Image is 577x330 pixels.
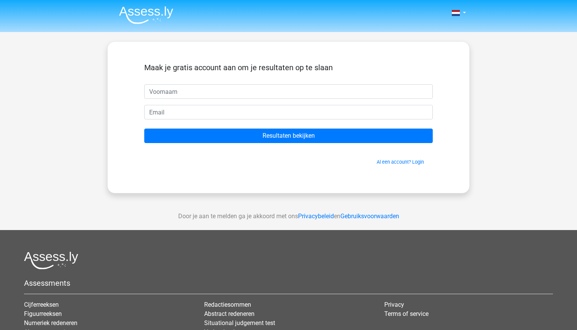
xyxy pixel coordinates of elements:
a: Abstract redeneren [204,310,255,317]
a: Figuurreeksen [24,310,62,317]
input: Voornaam [144,84,433,99]
img: Assessly [119,6,173,24]
a: Terms of service [384,310,429,317]
h5: Maak je gratis account aan om je resultaten op te slaan [144,63,433,72]
input: Resultaten bekijken [144,129,433,143]
a: Privacy [384,301,404,308]
a: Al een account? Login [377,159,424,165]
input: Email [144,105,433,119]
a: Numeriek redeneren [24,319,77,327]
h5: Assessments [24,278,553,288]
a: Cijferreeksen [24,301,59,308]
a: Redactiesommen [204,301,251,308]
a: Situational judgement test [204,319,275,327]
a: Privacybeleid [298,212,334,220]
img: Assessly logo [24,251,78,269]
a: Gebruiksvoorwaarden [340,212,399,220]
